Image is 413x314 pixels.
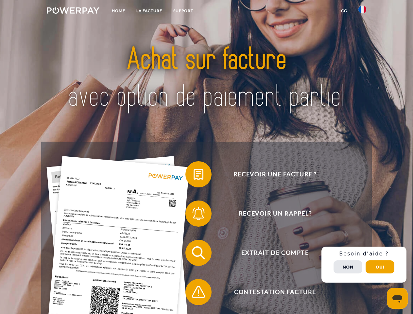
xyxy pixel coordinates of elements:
img: qb_warning.svg [190,284,207,300]
button: Recevoir une facture ? [185,161,355,187]
button: Oui [366,260,394,273]
button: Non [334,260,362,273]
span: Recevoir une facture ? [195,161,355,187]
a: CG [336,5,353,17]
a: LA FACTURE [131,5,168,17]
span: Extrait de compte [195,240,355,266]
button: Recevoir un rappel? [185,201,355,227]
span: Contestation Facture [195,279,355,305]
span: Recevoir un rappel? [195,201,355,227]
img: title-powerpay_fr.svg [62,31,351,125]
h3: Besoin d’aide ? [325,251,403,257]
button: Contestation Facture [185,279,355,305]
div: Schnellhilfe [321,247,406,283]
img: qb_bell.svg [190,205,207,222]
img: fr [358,6,366,13]
iframe: Bouton de lancement de la fenêtre de messagerie [387,288,408,309]
a: Support [168,5,199,17]
button: Extrait de compte [185,240,355,266]
a: Home [106,5,131,17]
img: logo-powerpay-white.svg [47,7,99,14]
img: qb_bill.svg [190,166,207,183]
img: qb_search.svg [190,245,207,261]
